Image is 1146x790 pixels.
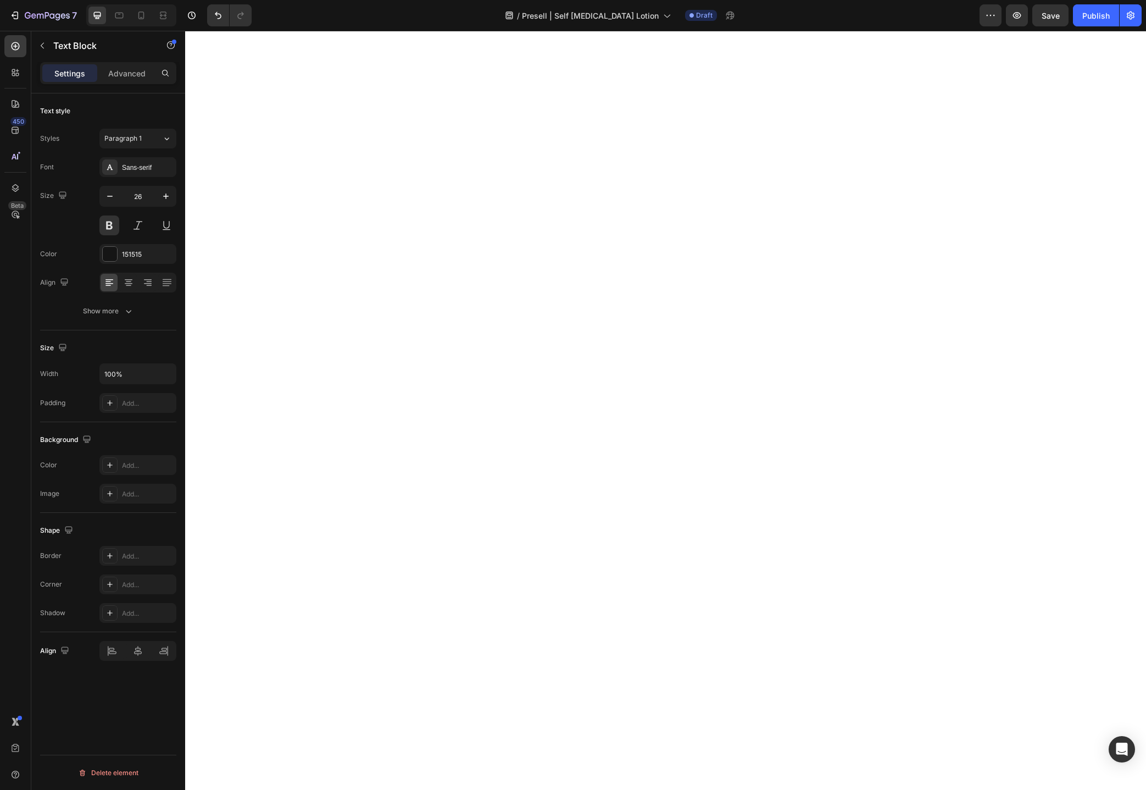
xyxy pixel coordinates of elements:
div: Size [40,189,69,203]
div: Padding [40,398,65,408]
div: Open Intercom Messenger [1109,736,1135,763]
div: Shadow [40,608,65,618]
div: 450 [10,117,26,126]
span: Draft [696,10,713,20]
div: Add... [122,489,174,499]
div: Publish [1082,10,1110,21]
button: Save [1032,4,1069,26]
div: Sans-serif [122,163,174,173]
div: Add... [122,399,174,408]
div: Styles [40,134,59,143]
button: Publish [1073,4,1119,26]
span: Paragraph 1 [104,134,142,143]
div: Show more [83,306,134,317]
div: Add... [122,580,174,590]
div: Beta [8,201,26,210]
p: 7 [72,9,77,22]
div: Width [40,369,58,379]
div: Image [40,489,59,499]
span: / [517,10,520,21]
div: Font [40,162,54,172]
div: Corner [40,579,62,589]
div: Color [40,460,57,470]
div: Shape [40,523,75,538]
div: Align [40,275,71,290]
div: Undo/Redo [207,4,252,26]
div: Add... [122,461,174,471]
div: Add... [122,609,174,618]
div: Color [40,249,57,259]
div: Add... [122,551,174,561]
div: Background [40,433,93,448]
div: Text style [40,106,70,116]
p: Advanced [108,68,146,79]
button: Delete element [40,764,176,782]
button: Paragraph 1 [99,129,176,148]
input: Auto [100,364,176,384]
button: Show more [40,301,176,321]
p: Text Block [53,39,147,52]
div: Size [40,341,69,356]
div: 151515 [122,250,174,259]
button: 7 [4,4,82,26]
span: Save [1042,11,1060,20]
div: Border [40,551,62,561]
span: Presell | Self [MEDICAL_DATA] Lotion [522,10,659,21]
p: Settings [54,68,85,79]
div: Align [40,644,71,659]
div: Delete element [78,766,138,780]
